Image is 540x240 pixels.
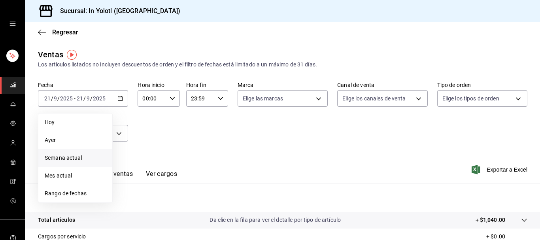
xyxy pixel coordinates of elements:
[337,82,427,88] label: Canal de venta
[93,95,106,102] input: ----
[138,82,179,88] label: Hora inicio
[74,95,76,102] span: -
[243,94,283,102] span: Elige las marcas
[473,165,527,174] button: Exportar a Excel
[38,216,75,224] p: Total artículos
[146,170,177,183] button: Ver cargos
[210,216,341,224] p: Da clic en la fila para ver el detalle por tipo de artículo
[53,95,57,102] input: --
[238,82,328,88] label: Marca
[342,94,406,102] span: Elige los canales de venta
[102,170,133,183] button: Ver ventas
[67,50,77,60] img: Tooltip marker
[44,95,51,102] input: --
[9,21,16,27] button: open drawer
[52,28,78,36] span: Regresar
[38,28,78,36] button: Regresar
[51,95,53,102] span: /
[86,95,90,102] input: --
[437,82,527,88] label: Tipo de orden
[38,82,128,88] label: Fecha
[76,95,83,102] input: --
[38,60,527,69] div: Los artículos listados no incluyen descuentos de orden y el filtro de fechas está limitado a un m...
[54,6,180,16] h3: Sucursal: In Yolotl ([GEOGRAPHIC_DATA])
[45,136,106,144] span: Ayer
[83,95,86,102] span: /
[57,95,60,102] span: /
[38,49,63,60] div: Ventas
[90,95,93,102] span: /
[442,94,499,102] span: Elige los tipos de orden
[45,172,106,180] span: Mes actual
[38,193,527,202] p: Resumen
[476,216,505,224] p: + $1,040.00
[45,189,106,198] span: Rango de fechas
[186,82,228,88] label: Hora fin
[45,118,106,127] span: Hoy
[60,95,73,102] input: ----
[45,154,106,162] span: Semana actual
[51,170,177,183] div: navigation tabs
